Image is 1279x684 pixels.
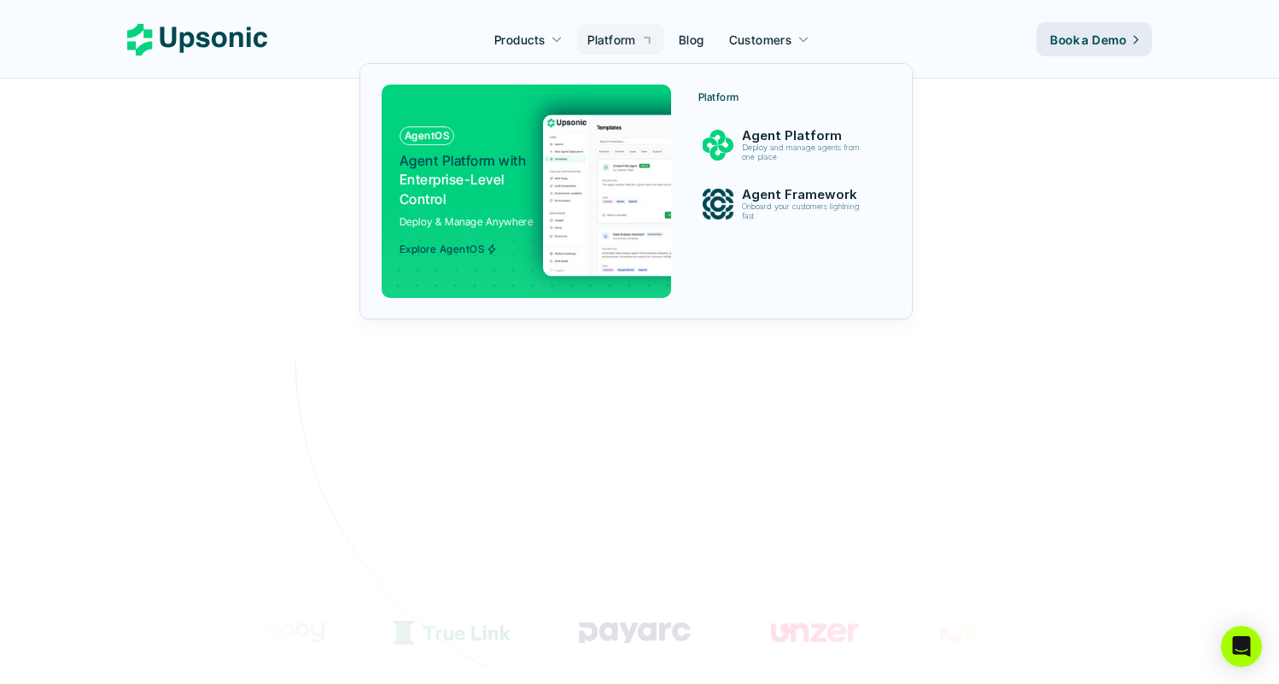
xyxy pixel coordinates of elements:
p: Onboard your customers lightning fast [741,202,866,221]
p: Products [494,31,545,49]
p: Blog [679,31,704,49]
p: Customers [729,31,792,49]
p: Enterprise-Level Control [400,151,530,208]
p: Book a Demo [587,419,680,444]
h2: Agentic AI Platform for FinTech Operations [341,138,938,254]
p: Deploy and manage agents from one place [741,143,866,162]
p: AgentOS [405,130,449,142]
p: Explore AgentOS [400,243,484,255]
a: Book a Demo [1037,22,1152,56]
p: Deploy & Manage Anywhere [400,213,534,230]
p: From onboarding to compliance to settlement to autonomous control. Work with %82 more efficiency ... [362,305,917,354]
p: Agent Platform [741,128,867,143]
p: Platform [698,91,739,103]
p: Book a Demo [1050,31,1126,49]
span: Explore AgentOS [400,243,497,255]
a: Products [484,24,573,55]
p: Platform [587,31,635,49]
a: Blog [669,24,715,55]
a: AgentOSAgent Platform withEnterprise-Level ControlDeploy & Manage AnywhereExplore AgentOS [382,85,671,298]
p: Agent Framework [741,187,867,202]
a: Book a Demo [565,411,715,454]
div: Open Intercom Messenger [1221,626,1262,667]
span: Agent Platform with [400,152,526,169]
